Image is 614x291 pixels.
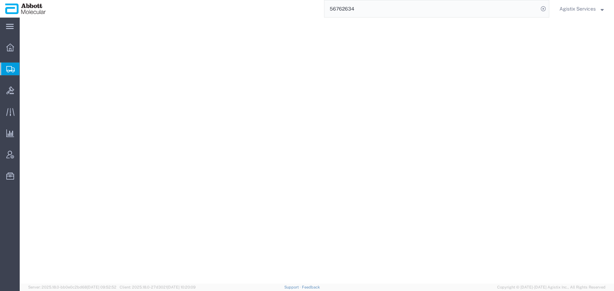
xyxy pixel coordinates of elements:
[87,285,116,289] span: [DATE] 09:52:52
[5,4,46,14] img: logo
[120,285,196,289] span: Client: 2025.18.0-27d3021
[324,0,538,17] input: Search for shipment number, reference number
[167,285,196,289] span: [DATE] 10:20:09
[497,284,606,290] span: Copyright © [DATE]-[DATE] Agistix Inc., All Rights Reserved
[20,18,614,284] iframe: To enrich screen reader interactions, please activate Accessibility in Grammarly extension settings
[559,5,596,13] span: Agistix Services
[302,285,320,289] a: Feedback
[28,285,116,289] span: Server: 2025.18.0-bb0e0c2bd68
[559,5,604,13] button: Agistix Services
[284,285,302,289] a: Support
